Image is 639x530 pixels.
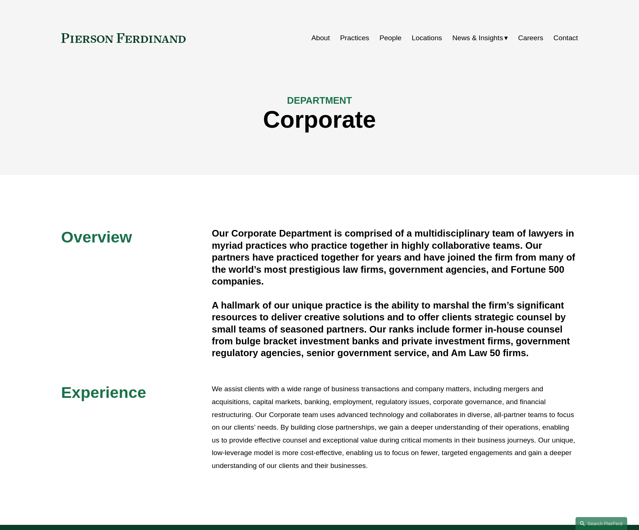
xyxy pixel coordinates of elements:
a: Contact [553,31,578,45]
p: We assist clients with a wide range of business transactions and company matters, including merge... [212,383,578,472]
h1: Corporate [61,106,578,133]
span: DEPARTMENT [287,95,352,106]
h4: Our Corporate Department is comprised of a multidisciplinary team of lawyers in myriad practices ... [212,227,578,287]
a: folder dropdown [452,31,508,45]
a: Search this site [576,517,627,530]
h4: A hallmark of our unique practice is the ability to marshal the firm’s significant resources to d... [212,299,578,359]
a: About [311,31,330,45]
span: Overview [61,228,132,246]
a: People [379,31,402,45]
a: Careers [518,31,543,45]
span: Experience [61,383,146,401]
a: Practices [340,31,369,45]
span: News & Insights [452,32,503,45]
a: Locations [412,31,442,45]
